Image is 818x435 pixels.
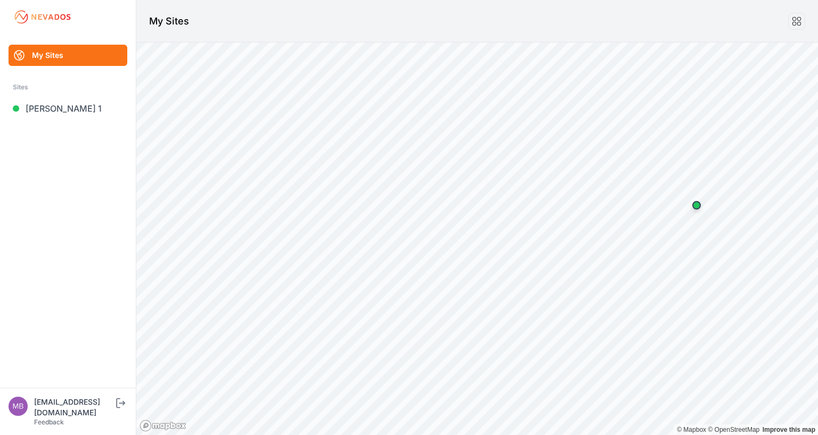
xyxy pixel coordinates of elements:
[9,45,127,66] a: My Sites
[708,426,759,433] a: OpenStreetMap
[9,397,28,416] img: mbush@csenergy.com
[136,43,818,435] canvas: Map
[686,195,707,216] div: Map marker
[677,426,706,433] a: Mapbox
[13,81,123,94] div: Sites
[9,98,127,119] a: [PERSON_NAME] 1
[763,426,815,433] a: Map feedback
[13,9,72,26] img: Nevados
[149,14,189,29] h1: My Sites
[140,420,186,432] a: Mapbox logo
[34,418,64,426] a: Feedback
[34,397,114,418] div: [EMAIL_ADDRESS][DOMAIN_NAME]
